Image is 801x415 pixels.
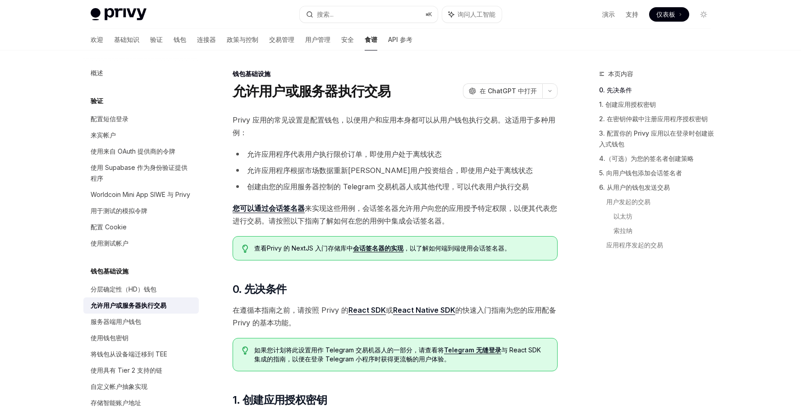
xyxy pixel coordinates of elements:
[233,115,555,137] font: Privy 应用的常见设置是配置钱包，以便用户和应用本身都可以从用户钱包执行交易。这适用于多种用例：
[83,187,199,203] a: Worldcoin Mini App SIWE 与 Privy
[91,383,147,390] font: 自定义帐户抽象实现
[233,204,557,225] font: ，会话签名器允许用户向您的应用授予特定权限，以便其代表您进行交易。请按照以下指南了解如何在您的用例中集成会话签名器。
[114,36,139,43] font: 基础知识
[91,223,127,231] font: 配置 Cookie
[83,395,199,411] a: 存储智能账户地址
[91,69,103,77] font: 概述
[91,267,128,275] font: 钱包基础设施
[365,36,377,43] font: 食谱
[613,223,718,238] a: 索拉纳
[606,241,663,249] font: 应用程序发起的交易
[174,29,186,50] a: 钱包
[613,209,718,223] a: 以太坊
[599,166,718,180] a: 5. 向用户钱包添加会话签名者
[91,350,167,358] font: 将钱包从设备端迁移到 TEE
[227,36,258,43] font: 政策与控制
[233,393,327,406] font: 1. 创建应用授权密钥
[606,198,650,205] font: 用户发起的交易
[626,10,638,19] a: 支持
[599,155,694,162] font: 4.（可选）为您的签名者创建策略
[247,166,533,175] font: 允许应用程序根据市场数据重新[PERSON_NAME]用户投资组合，即使用户处于离线状态
[341,29,354,50] a: 安全
[649,7,689,22] a: 仪表板
[91,29,103,50] a: 欢迎
[83,297,199,314] a: 允许用户或服务器执行交易
[83,235,199,251] a: 使用测试帐户
[197,36,216,43] font: 连接器
[91,285,156,293] font: 分层确定性（HD）钱包
[227,29,258,50] a: 政策与控制
[599,115,708,123] font: 2. 在密钥仲裁中注册应用程序授权密钥
[197,29,216,50] a: 连接器
[91,301,166,309] font: 允许用户或服务器执行交易
[305,204,355,213] font: 来实现这些用例
[599,180,718,195] a: 6. 从用户的钱包发送交易
[91,147,175,155] font: 使用来自 OAuth 提供商的令牌
[428,11,432,18] font: K
[233,306,348,315] font: 在遵循本指南之前，请按照 Privy 的
[91,115,128,123] font: 配置短信登录
[83,160,199,187] a: 使用 Supabase 作为身份验证提供程序
[599,112,718,126] a: 2. 在密钥仲裁中注册应用程序授权密钥
[388,36,412,43] font: API 参考
[91,97,103,105] font: 验证
[83,379,199,395] a: 自定义帐户抽象实现
[656,10,675,18] font: 仪表板
[696,7,711,22] button: 切换暗模式
[91,334,128,342] font: 使用钱包密钥
[150,36,163,43] font: 验证
[348,306,386,315] a: React SDK
[626,10,638,18] font: 支持
[613,227,632,234] font: 索拉纳
[599,169,682,177] font: 5. 向用户钱包添加会话签名者
[83,143,199,160] a: 使用来自 OAuth 提供商的令牌
[442,6,502,23] button: 询问人工智能
[403,244,511,252] font: ，以了解如何端到端使用会话签名器。
[305,29,330,50] a: 用户管理
[174,36,186,43] font: 钱包
[599,86,632,94] font: 0. 先决条件
[254,244,353,252] font: 查看Privy 的 NextJS 入门存储库中
[247,150,442,159] font: 允许应用程序代表用户执行限价订单，即使用户处于离线状态
[602,10,615,19] a: 演示
[91,318,141,325] font: 服务器端用户钱包
[247,182,529,191] font: 创建由您的应用服务器控制的 Telegram 交易机器人或其他代理，可以代表用户执行交易
[386,306,393,315] font: 或
[353,244,403,252] a: 会话签名器的实现
[83,314,199,330] a: 服务器端用户钱包
[613,212,632,220] font: 以太坊
[269,29,294,50] a: 交易管理
[444,346,501,354] a: Telegram 无缝登录
[91,164,188,182] font: 使用 Supabase 作为身份验证提供程序
[83,362,199,379] a: 使用具有 Tier 2 支持的链
[91,8,146,21] img: 灯光标志
[233,83,391,99] font: 允许用户或服务器执行交易
[602,10,615,18] font: 演示
[83,127,199,143] a: 来宾帐户
[83,203,199,219] a: 用于测试的模拟令牌
[91,36,103,43] font: 欢迎
[83,111,199,127] a: 配置短信登录
[606,238,718,252] a: 应用程序发起的交易
[388,29,412,50] a: API 参考
[365,29,377,50] a: 食谱
[458,10,495,18] font: 询问人工智能
[341,36,354,43] font: 安全
[91,399,141,406] font: 存储智能账户地址
[317,10,334,18] font: 搜索...
[599,151,718,166] a: 4.（可选）为您的签名者创建策略
[83,65,199,81] a: 概述
[242,245,248,253] svg: 提示
[426,11,428,18] font: ⌘
[300,6,438,23] button: 搜索...⌘K
[599,126,718,151] a: 3. 配置你的 Privy 应用以在登录时创建嵌入式钱包
[269,36,294,43] font: 交易管理
[393,306,455,315] a: React Native SDK
[114,29,139,50] a: 基础知识
[91,131,116,139] font: 来宾帐户
[83,330,199,346] a: 使用钱包密钥
[83,219,199,235] a: 配置 Cookie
